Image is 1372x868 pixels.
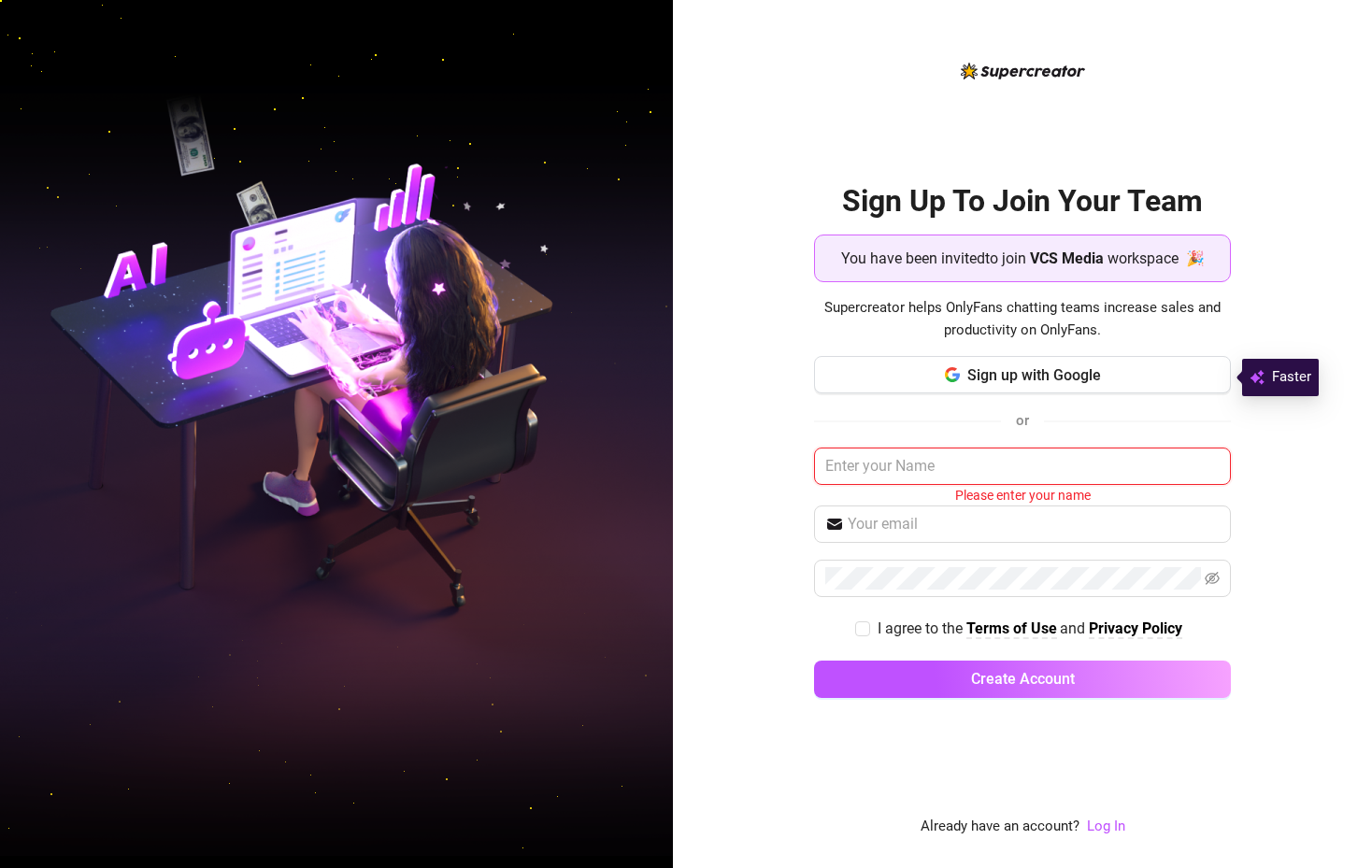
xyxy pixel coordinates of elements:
[814,356,1231,393] button: Sign up with Google
[814,661,1231,698] button: Create Account
[1205,571,1220,586] span: eye-invisible
[1250,366,1265,389] img: svg%3e
[1108,247,1205,270] span: workspace 🎉
[921,816,1079,838] span: Already have an account?
[1272,366,1311,389] span: Faster
[966,619,1057,639] a: Terms of Use
[971,670,1075,688] span: Create Account
[1089,619,1182,637] strong: Privacy Policy
[1016,412,1029,429] span: or
[878,619,966,637] span: I agree to the
[1060,619,1089,637] span: and
[841,247,1026,270] span: You have been invited to join
[966,619,1057,637] strong: Terms of Use
[814,448,1231,485] input: Enter your Name
[814,485,1231,505] div: Please enter your name
[967,366,1101,384] span: Sign up with Google
[848,513,1220,535] input: Your email
[1030,249,1104,267] strong: VCS Media
[1089,619,1182,639] a: Privacy Policy
[961,63,1085,79] img: logo-BBDzfeDw.svg
[814,182,1231,221] h2: Sign Up To Join Your Team
[1087,816,1125,838] a: Log In
[814,297,1231,341] span: Supercreator helps OnlyFans chatting teams increase sales and productivity on OnlyFans.
[1087,818,1125,834] a: Log In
